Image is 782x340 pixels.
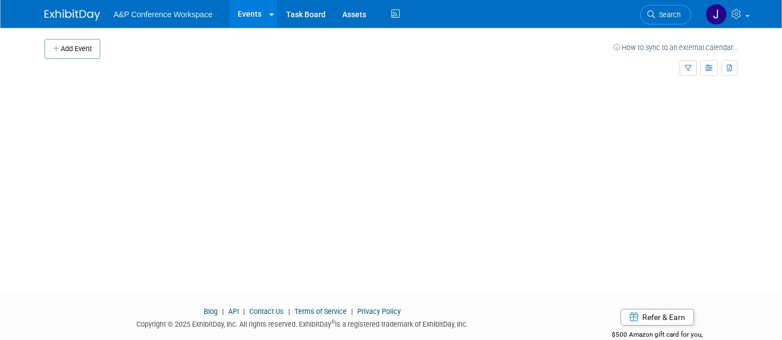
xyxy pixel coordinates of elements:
a: Search [640,5,691,24]
span: Search [655,11,681,19]
a: Contact Us [249,307,284,316]
img: ExhibitDay [45,9,100,21]
a: Terms of Service [294,307,347,316]
a: How to sync to an external calendar... [613,43,737,52]
a: Blog [204,307,218,316]
div: Copyright © 2025 ExhibitDay, Inc. All rights reserved. ExhibitDay is a registered trademark of Ex... [45,317,560,329]
span: | [219,307,227,316]
span: | [286,307,293,316]
span: | [240,307,248,316]
a: API [228,307,239,316]
span: | [348,307,356,316]
button: Add Event [45,39,100,59]
a: Privacy Policy [357,307,401,316]
img: Jennifer Howell [706,4,727,25]
a: Refer & Earn [621,309,694,326]
span: A&P Conference Workspace [114,10,213,19]
sup: ® [331,319,335,325]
